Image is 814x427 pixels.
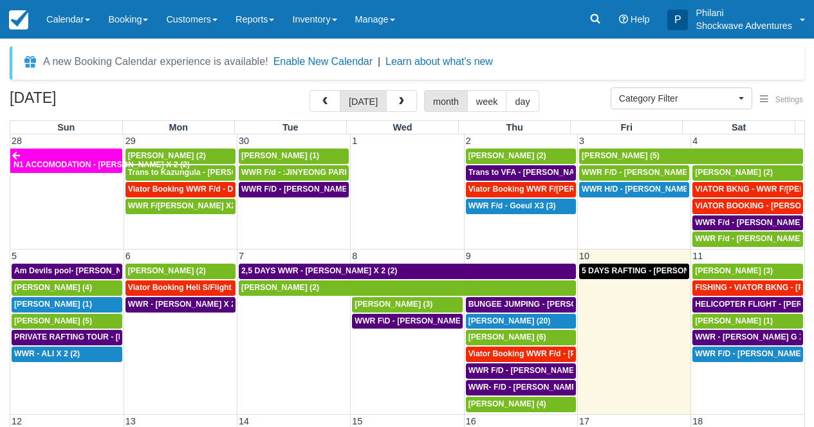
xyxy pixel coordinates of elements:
[239,165,349,181] a: WWR F/d - :JINYEONG PARK X 4 (4)
[393,122,412,132] span: Wed
[506,122,523,132] span: Thu
[125,297,236,313] a: WWR - [PERSON_NAME] X 2 (2)
[468,300,632,309] span: BUNGEE JUMPING - [PERSON_NAME] 2 (2)
[465,251,472,261] span: 9
[12,330,122,345] a: PRIVATE RAFTING TOUR - [PERSON_NAME] X 5 (5)
[468,185,648,194] span: Viator Booking WWR F/[PERSON_NAME] X 2 (2)
[696,6,792,19] p: Philani
[352,297,462,313] a: [PERSON_NAME] (3)
[14,266,168,275] span: Am Devils pool- [PERSON_NAME] X 2 (2)
[468,332,546,341] span: [PERSON_NAME] (6)
[241,151,319,160] span: [PERSON_NAME] (1)
[579,264,689,279] a: 5 DAYS RAFTING - [PERSON_NAME] X 2 (4)
[692,330,803,345] a: WWR - [PERSON_NAME] G X 1 (1)
[10,416,23,426] span: 12
[340,90,387,112] button: [DATE]
[128,283,331,292] span: Viator Booking Heli S/Flight - [PERSON_NAME] X 1 (1)
[12,314,122,329] a: [PERSON_NAME] (5)
[468,366,603,375] span: WWR F/D - [PERSON_NAME] X 4 (4)
[14,283,92,292] span: [PERSON_NAME] (4)
[43,54,268,69] div: A new Booking Calendar experience is available!
[128,201,248,210] span: WWR F/[PERSON_NAME] X2 (2)
[10,90,172,114] h2: [DATE]
[378,56,380,67] span: |
[12,280,122,296] a: [PERSON_NAME] (4)
[621,122,633,132] span: Fri
[128,185,332,194] span: Viator Booking WWR F/d - Duty [PERSON_NAME] 2 (2)
[466,182,576,197] a: Viator Booking WWR F/[PERSON_NAME] X 2 (2)
[467,90,507,112] button: week
[385,56,493,67] a: Learn about what's new
[282,122,299,132] span: Tue
[128,300,248,309] span: WWR - [PERSON_NAME] X 2 (2)
[468,316,551,325] span: [PERSON_NAME] (20)
[579,182,689,197] a: WWR H/D - [PERSON_NAME] 5 (5)
[273,55,373,68] button: Enable New Calendar
[128,266,206,275] span: [PERSON_NAME] (2)
[125,165,236,181] a: Trans to Kazungula - [PERSON_NAME] x 1 (2)
[692,347,803,362] a: WWR F/D - [PERSON_NAME] X1 (1)
[239,182,349,197] a: WWR F/D - [PERSON_NAME] X 1 (1)
[692,182,803,197] a: VIATOR BKNG - WWR F/[PERSON_NAME] 3 (3)
[14,332,207,341] span: PRIVATE RAFTING TOUR - [PERSON_NAME] X 5 (5)
[424,90,468,112] button: month
[241,283,319,292] span: [PERSON_NAME] (2)
[125,199,236,214] a: WWR F/[PERSON_NAME] X2 (2)
[732,122,746,132] span: Sat
[506,90,539,112] button: day
[241,185,376,194] span: WWR F/D - [PERSON_NAME] X 1 (1)
[466,363,576,379] a: WWR F/D - [PERSON_NAME] X 4 (4)
[239,280,576,296] a: [PERSON_NAME] (2)
[466,347,576,362] a: Viator Booking WWR F/d - [PERSON_NAME] [PERSON_NAME] X2 (2)
[128,168,299,177] span: Trans to Kazungula - [PERSON_NAME] x 1 (2)
[578,251,591,261] span: 10
[128,151,206,160] span: [PERSON_NAME] (2)
[351,416,364,426] span: 15
[631,14,650,24] span: Help
[468,201,556,210] span: WWR F/d - Goeul X3 (3)
[582,266,745,275] span: 5 DAYS RAFTING - [PERSON_NAME] X 2 (4)
[57,122,75,132] span: Sun
[619,92,735,105] span: Category Filter
[752,91,811,109] button: Settings
[355,300,432,309] span: [PERSON_NAME] (3)
[692,264,803,279] a: [PERSON_NAME] (3)
[775,95,803,104] span: Settings
[691,251,704,261] span: 11
[241,266,397,275] span: 2,5 DAYS WWR - [PERSON_NAME] X 2 (2)
[466,330,576,345] a: [PERSON_NAME] (6)
[237,416,250,426] span: 14
[14,300,92,309] span: [PERSON_NAME] (1)
[695,316,773,325] span: [PERSON_NAME] (1)
[696,19,792,32] p: Shockwave Adventures
[695,266,773,275] span: [PERSON_NAME] (3)
[14,160,190,169] span: N1 ACCOMODATION - [PERSON_NAME] X 2 (2)
[239,264,576,279] a: 2,5 DAYS WWR - [PERSON_NAME] X 2 (2)
[465,416,477,426] span: 16
[351,251,358,261] span: 8
[351,136,358,146] span: 1
[465,136,472,146] span: 2
[466,397,576,412] a: [PERSON_NAME] (4)
[125,149,236,164] a: [PERSON_NAME] (2)
[124,251,132,261] span: 6
[237,251,245,261] span: 7
[124,416,137,426] span: 13
[578,136,586,146] span: 3
[355,316,489,325] span: WWR F\D - [PERSON_NAME] X 3 (3)
[12,347,122,362] a: WWR - ALI X 2 (2)
[691,416,704,426] span: 18
[579,165,689,181] a: WWR F/D - [PERSON_NAME] X 4 (4)
[169,122,188,132] span: Mon
[125,182,236,197] a: Viator Booking WWR F/d - Duty [PERSON_NAME] 2 (2)
[667,10,688,30] div: P
[466,199,576,214] a: WWR F/d - Goeul X3 (3)
[579,149,803,164] a: [PERSON_NAME] (5)
[237,136,250,146] span: 30
[466,149,576,164] a: [PERSON_NAME] (2)
[239,149,349,164] a: [PERSON_NAME] (1)
[468,151,546,160] span: [PERSON_NAME] (2)
[125,280,236,296] a: Viator Booking Heli S/Flight - [PERSON_NAME] X 1 (1)
[582,151,660,160] span: [PERSON_NAME] (5)
[468,168,615,177] span: Trans to VFA - [PERSON_NAME] X 2 (2)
